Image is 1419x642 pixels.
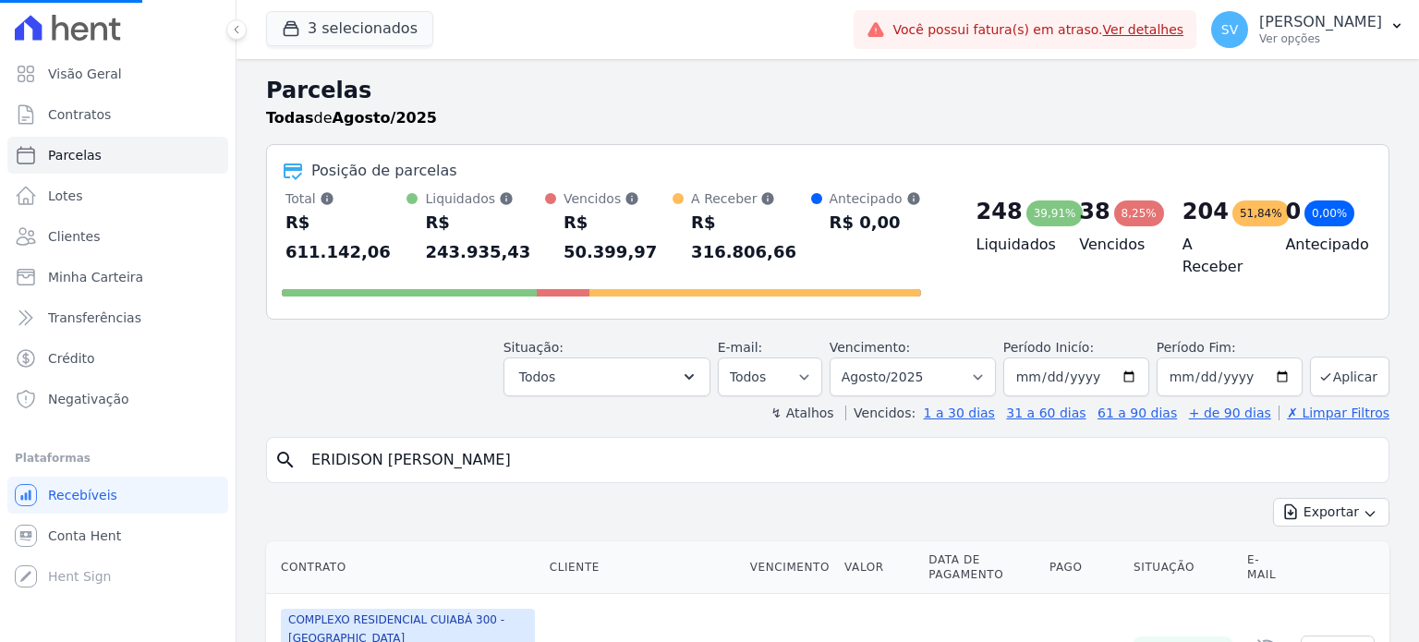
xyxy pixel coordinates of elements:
[691,208,810,267] div: R$ 316.806,66
[7,55,228,92] a: Visão Geral
[1189,406,1271,420] a: + de 90 dias
[7,96,228,133] a: Contratos
[15,447,221,469] div: Plataformas
[1182,197,1229,226] div: 204
[1182,234,1256,278] h4: A Receber
[274,449,297,471] i: search
[1126,541,1240,594] th: Situação
[1098,406,1177,420] a: 61 a 90 dias
[48,309,141,327] span: Transferências
[1006,406,1085,420] a: 31 a 60 dias
[48,486,117,504] span: Recebíveis
[7,299,228,336] a: Transferências
[1259,13,1382,31] p: [PERSON_NAME]
[266,107,437,129] p: de
[976,197,1023,226] div: 248
[7,477,228,514] a: Recebíveis
[48,146,102,164] span: Parcelas
[519,366,555,388] span: Todos
[1026,200,1084,226] div: 39,91%
[1103,22,1184,37] a: Ver detalhes
[837,541,921,594] th: Valor
[503,340,564,355] label: Situação:
[7,381,228,418] a: Negativação
[718,340,763,355] label: E-mail:
[1310,357,1389,396] button: Aplicar
[285,208,406,267] div: R$ 611.142,06
[1157,338,1303,357] label: Período Fim:
[1285,234,1359,256] h4: Antecipado
[770,406,833,420] label: ↯ Atalhos
[830,340,910,355] label: Vencimento:
[691,189,810,208] div: A Receber
[1003,340,1094,355] label: Período Inicío:
[48,268,143,286] span: Minha Carteira
[266,74,1389,107] h2: Parcelas
[7,177,228,214] a: Lotes
[48,65,122,83] span: Visão Geral
[1279,406,1389,420] a: ✗ Limpar Filtros
[266,109,314,127] strong: Todas
[564,189,673,208] div: Vencidos
[311,160,457,182] div: Posição de parcelas
[48,105,111,124] span: Contratos
[542,541,743,594] th: Cliente
[48,390,129,408] span: Negativação
[1079,234,1153,256] h4: Vencidos
[1079,197,1110,226] div: 38
[503,357,710,396] button: Todos
[1221,23,1238,36] span: SV
[830,189,921,208] div: Antecipado
[1240,541,1293,594] th: E-mail
[7,259,228,296] a: Minha Carteira
[266,541,542,594] th: Contrato
[1273,498,1389,527] button: Exportar
[48,527,121,545] span: Conta Hent
[564,208,673,267] div: R$ 50.399,97
[48,227,100,246] span: Clientes
[285,189,406,208] div: Total
[333,109,437,127] strong: Agosto/2025
[921,541,1042,594] th: Data de Pagamento
[266,11,433,46] button: 3 selecionados
[1114,200,1164,226] div: 8,25%
[7,218,228,255] a: Clientes
[7,340,228,377] a: Crédito
[1042,541,1126,594] th: Pago
[976,234,1050,256] h4: Liquidados
[7,517,228,554] a: Conta Hent
[48,349,95,368] span: Crédito
[892,20,1183,40] span: Você possui fatura(s) em atraso.
[1304,200,1354,226] div: 0,00%
[743,541,837,594] th: Vencimento
[1232,200,1290,226] div: 51,84%
[425,208,544,267] div: R$ 243.935,43
[845,406,916,420] label: Vencidos:
[830,208,921,237] div: R$ 0,00
[1196,4,1419,55] button: SV [PERSON_NAME] Ver opções
[48,187,83,205] span: Lotes
[425,189,544,208] div: Liquidados
[1285,197,1301,226] div: 0
[300,442,1381,478] input: Buscar por nome do lote ou do cliente
[924,406,995,420] a: 1 a 30 dias
[7,137,228,174] a: Parcelas
[1259,31,1382,46] p: Ver opções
